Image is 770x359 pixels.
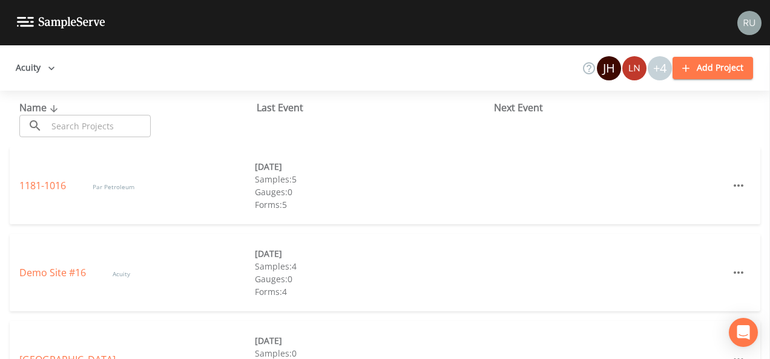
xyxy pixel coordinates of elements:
div: [DATE] [255,247,490,260]
div: +4 [648,56,672,80]
div: Lauren Nielsen [622,56,647,80]
img: logo [17,17,105,28]
input: Search Projects [47,115,151,137]
div: [DATE] [255,334,490,347]
div: [DATE] [255,160,490,173]
div: JH [597,56,621,80]
div: Last Event [257,100,494,115]
a: Demo Site #16 [19,266,88,279]
span: Name [19,101,61,114]
span: Par Petroleum [93,183,134,191]
span: Acuity [113,270,130,278]
button: Add Project [673,57,753,79]
div: Jackie Hmphress [596,56,622,80]
div: Gauges: 0 [255,273,490,285]
img: 470e78c39ddb84388eb908c2e9093748 [622,56,647,80]
div: Gauges: 0 [255,186,490,198]
div: Forms: 4 [255,285,490,298]
img: a5c06d64ce99e847b6841ccd0307af82 [737,11,762,35]
div: Samples: 4 [255,260,490,273]
div: Next Event [494,100,731,115]
button: Acuity [11,57,60,79]
div: Open Intercom Messenger [729,318,758,347]
div: Forms: 5 [255,198,490,211]
a: 1181-1016 [19,179,68,192]
div: Samples: 5 [255,173,490,186]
